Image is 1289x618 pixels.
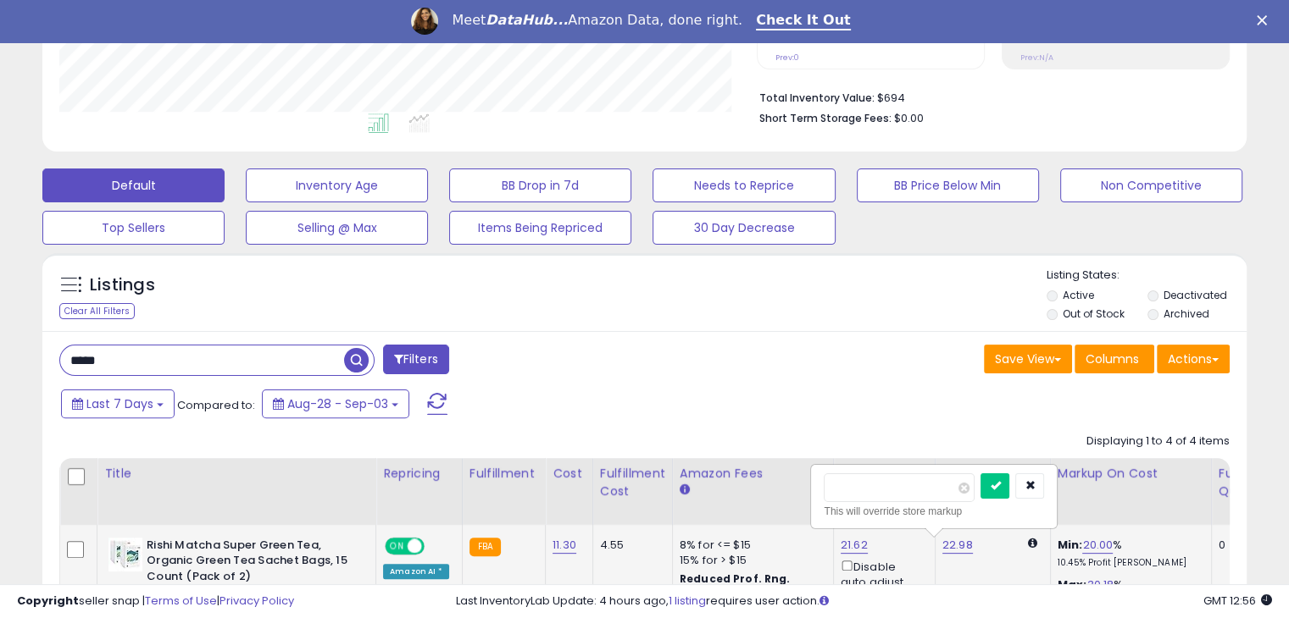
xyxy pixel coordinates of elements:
a: 1 listing [669,593,706,609]
a: Terms of Use [145,593,217,609]
b: Total Inventory Value: [759,91,875,105]
button: Filters [383,345,449,374]
small: FBA [469,538,501,556]
button: Inventory Age [246,168,428,202]
button: Top Sellers [42,211,225,245]
button: Needs to Reprice [653,168,835,202]
label: Archived [1163,306,1208,321]
th: The percentage added to the cost of goods (COGS) that forms the calculator for Min & Max prices. [1050,458,1211,525]
div: 4.55 [600,538,659,553]
div: 15% for > $15 [680,553,820,568]
span: 2025-09-12 12:56 GMT [1203,593,1272,609]
span: OFF [422,538,449,553]
div: Fulfillment Cost [600,465,665,500]
small: Prev: N/A [1020,52,1053,63]
div: Last InventoryLab Update: 4 hours ago, requires user action. [456,593,1272,610]
a: 21.62 [841,537,868,554]
button: Items Being Repriced [449,211,631,245]
div: Disable auto adjust min [841,557,922,606]
span: Last 7 Days [86,395,153,412]
div: Clear All Filters [59,303,135,319]
a: 20.00 [1082,537,1113,554]
div: Displaying 1 to 4 of 4 items [1086,433,1230,450]
b: Min: [1058,537,1083,553]
button: Default [42,168,225,202]
div: Title [104,465,369,483]
div: Amazon AI * [383,564,449,579]
div: Fulfillment [469,465,538,483]
label: Deactivated [1163,288,1226,302]
li: $694 [759,86,1217,107]
img: 41dqjJYKMDL._SL40_.jpg [108,538,142,571]
button: BB Price Below Min [857,168,1039,202]
div: % [1058,538,1198,569]
p: Listing States: [1047,268,1247,284]
button: 30 Day Decrease [653,211,835,245]
button: Last 7 Days [61,389,175,418]
a: Privacy Policy [219,593,294,609]
b: Rishi Matcha Super Green Tea, Organic Green Tea Sachet Bags, 15 Count (Pack of 2) [147,538,353,589]
div: Repricing [383,465,455,483]
i: DataHub... [486,12,568,28]
label: Out of Stock [1063,306,1125,321]
a: Check It Out [756,12,851,30]
b: Short Term Storage Fees: [759,111,892,125]
small: Amazon Fees. [680,483,690,498]
button: Aug-28 - Sep-03 [262,389,409,418]
span: Aug-28 - Sep-03 [287,395,388,412]
strong: Copyright [17,593,79,609]
span: Compared to: [177,397,255,413]
div: 0 [1219,538,1271,553]
button: Columns [1075,345,1154,373]
a: 22.98 [942,537,973,554]
span: ON [386,538,408,553]
label: Active [1063,288,1094,302]
div: Markup on Cost [1058,465,1204,483]
div: 8% for <= $15 [680,538,820,553]
div: Meet Amazon Data, done right. [452,12,742,29]
button: Save View [984,345,1072,373]
div: Cost [553,465,586,483]
a: 11.30 [553,537,576,554]
div: Fulfillable Quantity [1219,465,1277,500]
div: Close [1257,15,1274,25]
div: Amazon Fees [680,465,826,483]
img: Profile image for Georgie [411,8,438,35]
span: $0.00 [894,110,924,126]
p: 10.45% Profit [PERSON_NAME] [1058,557,1198,569]
div: seller snap | | [17,593,294,610]
button: BB Drop in 7d [449,168,631,202]
div: This will override store markup [824,503,1044,520]
small: Prev: 0 [775,52,799,63]
h5: Listings [90,273,155,297]
button: Selling @ Max [246,211,428,245]
button: Actions [1157,345,1230,373]
button: Non Competitive [1060,168,1242,202]
span: Columns [1086,350,1139,367]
